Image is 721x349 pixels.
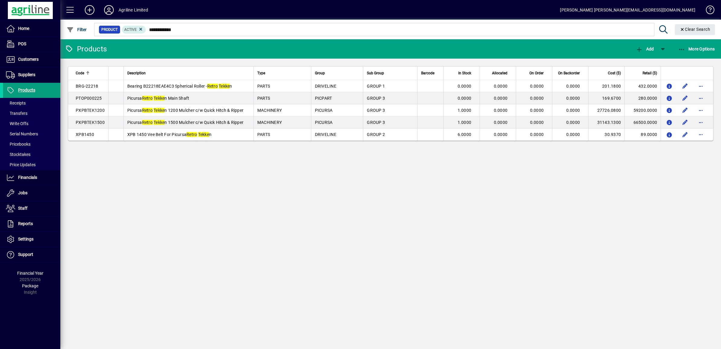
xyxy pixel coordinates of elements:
div: Barcode [421,70,440,76]
span: MACHINERY [257,120,282,125]
span: On Order [529,70,544,76]
em: Tekke [198,132,209,137]
button: Edit [680,105,690,115]
a: Suppliers [3,67,60,82]
div: Allocated [484,70,513,76]
span: DRIVELINE [315,84,336,89]
td: 169.6700 [588,92,624,104]
button: Filter [65,24,88,35]
span: Allocated [492,70,507,76]
td: 66500.0000 [624,116,661,128]
span: Add [636,47,654,51]
span: POS [18,41,26,46]
span: Type [257,70,265,76]
span: 0.0000 [494,132,508,137]
a: Stocktakes [3,149,60,160]
div: Group [315,70,360,76]
em: Retro [142,96,153,101]
a: Price Updates [3,160,60,170]
span: Barcode [421,70,434,76]
span: PICURSA [315,108,333,113]
span: In Stock [458,70,471,76]
div: Products [65,44,107,54]
span: Financial Year [17,271,43,276]
span: 1.0000 [458,120,472,125]
a: POS [3,37,60,52]
button: Edit [680,81,690,91]
span: 0.0000 [494,96,508,101]
a: Reports [3,216,60,231]
span: Pricebooks [6,142,30,147]
span: Filter [67,27,87,32]
em: Tekke [154,96,164,101]
span: GROUP 3 [367,120,385,125]
a: Financials [3,170,60,185]
a: Staff [3,201,60,216]
div: On Backorder [556,70,585,76]
span: 0.0000 [530,132,544,137]
span: GROUP 2 [367,132,385,137]
span: Reports [18,221,33,226]
button: Clear [675,24,715,35]
a: Transfers [3,108,60,118]
div: On Order [520,70,549,76]
em: Tekke [154,120,164,125]
span: Group [315,70,325,76]
span: 0.0000 [566,132,580,137]
span: Write Offs [6,121,28,126]
span: 0.0000 [530,120,544,125]
span: DRIVELINE [315,132,336,137]
td: 432.0000 [624,80,661,92]
span: Staff [18,206,27,211]
button: More options [696,105,706,115]
div: In Stock [447,70,477,76]
button: More options [696,130,706,139]
span: PARTS [257,84,270,89]
span: PARTS [257,96,270,101]
span: 0.0000 [530,96,544,101]
span: Suppliers [18,72,35,77]
span: 0.0000 [494,120,508,125]
span: Clear Search [680,27,710,32]
button: More options [696,81,706,91]
span: 0.0000 [494,84,508,89]
a: Jobs [3,186,60,201]
span: PXPBTEK1200 [76,108,105,113]
span: MACHINERY [257,108,282,113]
span: 0.0000 [566,120,580,125]
a: Serial Numbers [3,129,60,139]
span: PICURSA [315,120,333,125]
span: Support [18,252,33,257]
button: Profile [99,5,119,15]
td: 31143.1300 [588,116,624,128]
span: BRG-22218 [76,84,98,89]
span: Package [22,283,38,288]
span: XPB 1450 Vee Belt For Picursa n [127,132,211,137]
span: 0.0000 [566,84,580,89]
span: 1.0000 [458,108,472,113]
span: Code [76,70,84,76]
span: 0.0000 [530,108,544,113]
button: More options [696,93,706,103]
button: Add [634,44,655,54]
button: Add [80,5,99,15]
mat-chip: Activation Status: Active [122,26,146,34]
span: Cost ($) [608,70,621,76]
td: 59200.0000 [624,104,661,116]
span: GROUP 1 [367,84,385,89]
span: 0.0000 [530,84,544,89]
td: 201.1800 [588,80,624,92]
a: Write Offs [3,118,60,129]
button: Edit [680,93,690,103]
span: Retail ($) [643,70,657,76]
a: Pricebooks [3,139,60,149]
div: Sub Group [367,70,414,76]
button: Edit [680,118,690,127]
span: PXPBTEK1500 [76,120,105,125]
em: Tekke [219,84,230,89]
button: More options [696,118,706,127]
span: 0.0000 [494,108,508,113]
span: Settings [18,237,33,241]
button: Edit [680,130,690,139]
span: Picursa n 1200 Mulcher c/w Quick Hitch & Ripper [127,108,243,113]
